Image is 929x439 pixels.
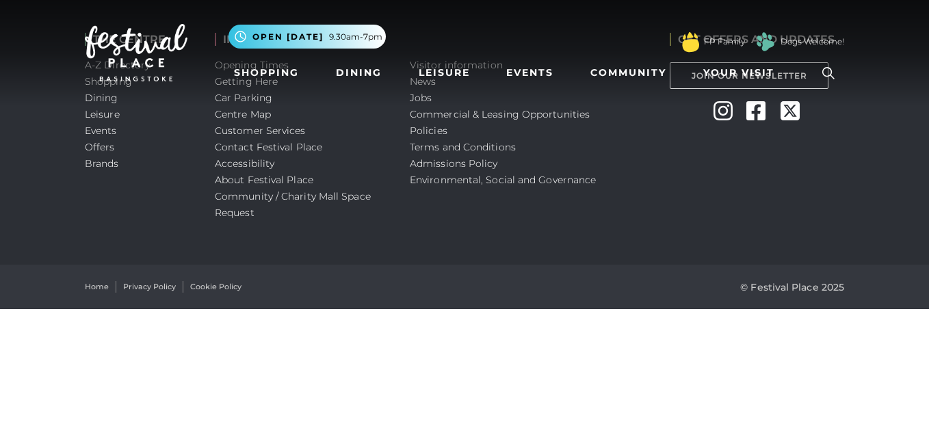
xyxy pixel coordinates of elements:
a: Commercial & Leasing Opportunities [410,108,590,120]
img: Festival Place Logo [85,24,187,81]
a: Brands [85,157,119,170]
span: Your Visit [703,66,774,80]
a: Dogs Welcome! [781,36,844,48]
button: Open [DATE] 9.30am-7pm [228,25,386,49]
a: Cookie Policy [190,281,241,293]
a: Dining [330,60,387,85]
a: Community / Charity Mall Space Request [215,190,371,219]
a: Policies [410,124,447,137]
a: Accessibility [215,157,274,170]
a: Home [85,281,109,293]
span: 9.30am-7pm [329,31,382,43]
a: Environmental, Social and Governance [410,174,596,186]
a: Contact Festival Place [215,141,322,153]
a: Privacy Policy [123,281,176,293]
a: Events [85,124,117,137]
a: Admissions Policy [410,157,498,170]
a: Leisure [85,108,120,120]
a: Terms and Conditions [410,141,516,153]
a: Shopping [228,60,304,85]
a: Your Visit [698,60,787,85]
a: Community [585,60,672,85]
a: Offers [85,141,115,153]
a: Events [501,60,559,85]
p: © Festival Place 2025 [740,279,844,295]
a: FP Family [704,36,745,48]
a: About Festival Place [215,174,313,186]
a: Centre Map [215,108,271,120]
a: Customer Services [215,124,306,137]
span: Open [DATE] [252,31,324,43]
a: Leisure [413,60,475,85]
